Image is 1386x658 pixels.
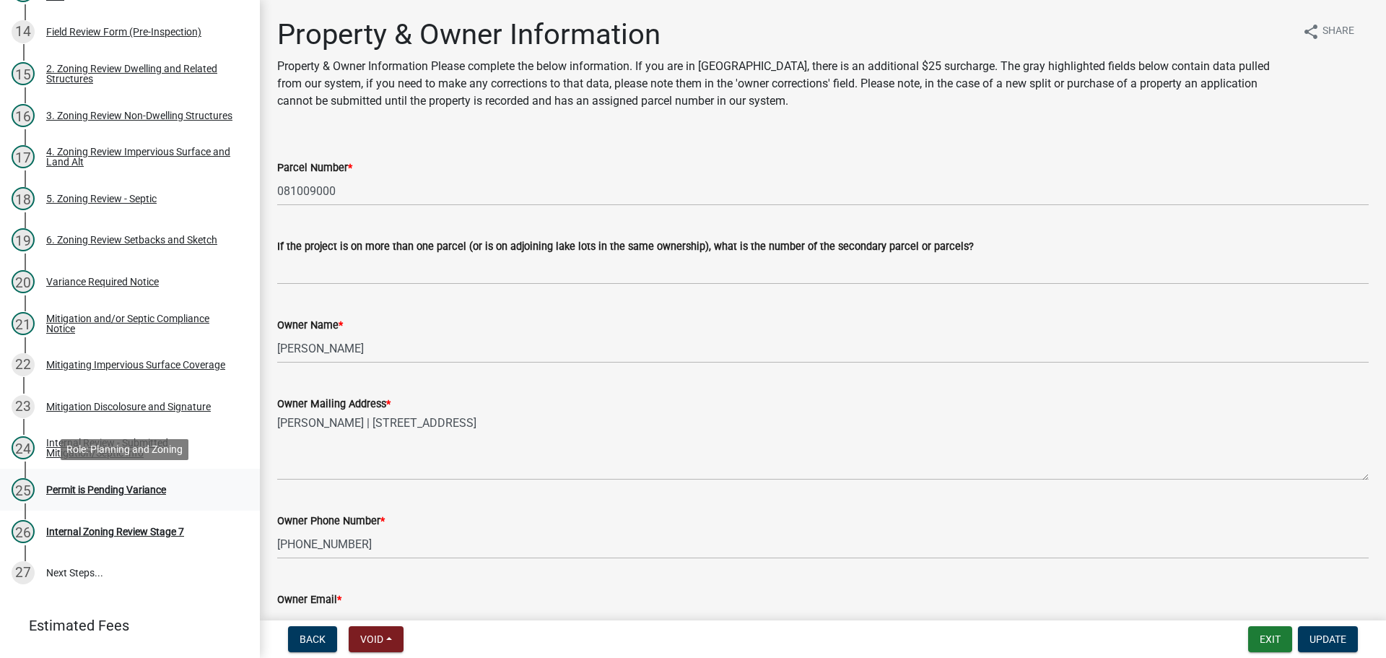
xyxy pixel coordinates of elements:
[12,20,35,43] div: 14
[1322,23,1354,40] span: Share
[300,633,326,645] span: Back
[1309,633,1346,645] span: Update
[46,111,232,121] div: 3. Zoning Review Non-Dwelling Structures
[1291,17,1366,46] button: shareShare
[12,561,35,584] div: 27
[46,27,201,37] div: Field Review Form (Pre-Inspection)
[46,485,166,495] div: Permit is Pending Variance
[12,312,35,335] div: 21
[12,187,35,210] div: 18
[46,402,211,412] div: Mitigation Discolosure and Signature
[12,270,35,293] div: 20
[288,626,337,652] button: Back
[277,321,343,331] label: Owner Name
[1302,23,1320,40] i: share
[46,360,225,370] div: Mitigating Impervious Surface Coverage
[277,58,1291,110] p: Property & Owner Information Please complete the below information. If you are in [GEOGRAPHIC_DAT...
[46,194,157,204] div: 5. Zoning Review - Septic
[277,163,352,173] label: Parcel Number
[12,395,35,418] div: 23
[277,595,341,605] label: Owner Email
[277,242,974,252] label: If the project is on more than one parcel (or is on adjoining lake lots in the same ownership), w...
[46,313,237,334] div: Mitigation and/or Septic Compliance Notice
[46,64,237,84] div: 2. Zoning Review Dwelling and Related Structures
[46,527,184,537] div: Internal Zoning Review Stage 7
[12,228,35,251] div: 19
[12,478,35,501] div: 25
[277,17,1291,52] h1: Property & Owner Information
[61,439,188,460] div: Role: Planning and Zoning
[12,104,35,127] div: 16
[277,399,391,410] label: Owner Mailing Address
[1248,626,1292,652] button: Exit
[46,147,237,167] div: 4. Zoning Review Impervious Surface and Land Alt
[46,277,159,287] div: Variance Required Notice
[277,516,385,527] label: Owner Phone Number
[1298,626,1358,652] button: Update
[12,353,35,376] div: 22
[349,626,404,652] button: Void
[46,438,237,458] div: Internal Review - Submitted Mitigation/Septic Info
[46,235,217,245] div: 6. Zoning Review Setbacks and Sketch
[12,520,35,543] div: 26
[12,611,237,640] a: Estimated Fees
[12,436,35,459] div: 24
[12,62,35,85] div: 15
[360,633,383,645] span: Void
[12,145,35,168] div: 17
